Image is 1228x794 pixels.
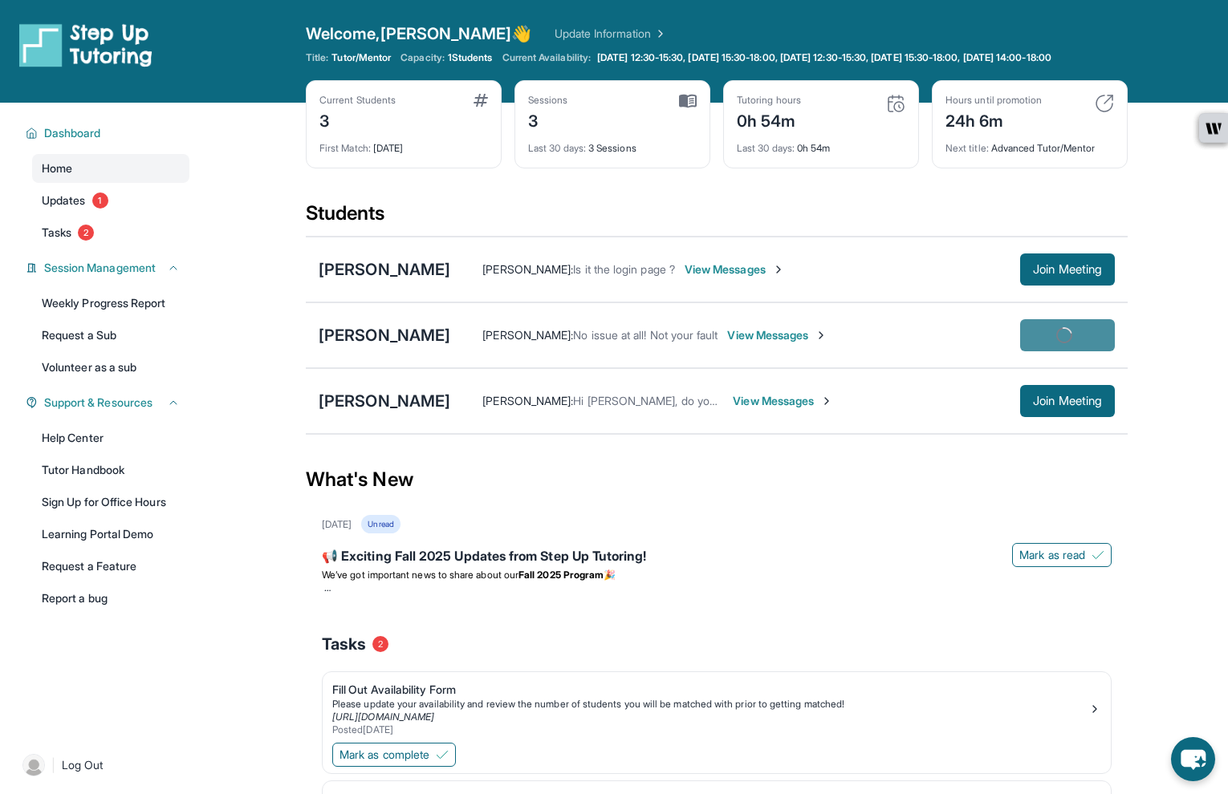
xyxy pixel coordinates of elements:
[886,94,905,113] img: card
[306,201,1128,236] div: Students
[594,51,1055,64] a: [DATE] 12:30-15:30, [DATE] 15:30-18:00, [DATE] 12:30-15:30, [DATE] 15:30-18:00, [DATE] 14:00-18:00
[92,192,108,209] span: 1
[528,132,697,155] div: 3 Sessions
[474,94,488,107] img: card
[528,107,568,132] div: 3
[772,263,785,276] img: Chevron-Right
[78,225,94,241] span: 2
[44,260,156,276] span: Session Management
[322,569,518,581] span: We’ve got important news to share about our
[436,748,449,761] img: Mark as complete
[733,393,833,409] span: View Messages
[482,262,573,276] span: [PERSON_NAME] :
[679,94,697,108] img: card
[573,262,675,276] span: Is it the login page ?
[42,225,71,241] span: Tasks
[1095,94,1114,113] img: card
[306,444,1128,515] div: What's New
[945,142,989,154] span: Next title :
[306,51,328,64] span: Title:
[737,132,905,155] div: 0h 54m
[555,26,667,42] a: Update Information
[22,754,45,776] img: user-img
[604,569,616,581] span: 🎉
[44,125,101,141] span: Dashboard
[322,633,366,655] span: Tasks
[322,518,352,531] div: [DATE]
[361,515,400,533] div: Unread
[32,218,189,247] a: Tasks2
[331,51,391,64] span: Tutor/Mentor
[528,94,568,107] div: Sessions
[945,107,1042,132] div: 24h 6m
[319,390,450,412] div: [PERSON_NAME]
[38,125,180,141] button: Dashboard
[1020,253,1115,286] button: Join Meeting
[51,756,55,775] span: |
[1033,396,1102,406] span: Join Meeting
[1033,265,1102,274] span: Join Meeting
[1092,549,1104,561] img: Mark as read
[44,395,152,411] span: Support & Resources
[332,698,1088,711] div: Please update your availability and review the number of students you will be matched with prior ...
[38,395,180,411] button: Support & Resources
[32,289,189,318] a: Weekly Progress Report
[32,456,189,484] a: Tutor Handbook
[62,757,104,773] span: Log Out
[482,394,573,407] span: [PERSON_NAME] :
[32,321,189,350] a: Request a Sub
[1020,385,1115,417] button: Join Meeting
[597,51,1051,64] span: [DATE] 12:30-15:30, [DATE] 15:30-18:00, [DATE] 12:30-15:30, [DATE] 15:30-18:00, [DATE] 14:00-18:00
[651,26,667,42] img: Chevron Right
[820,395,833,407] img: Chevron-Right
[737,94,801,107] div: Tutoring hours
[737,142,795,154] span: Last 30 days :
[306,22,532,45] span: Welcome, [PERSON_NAME] 👋
[332,743,456,767] button: Mark as complete
[323,672,1111,739] a: Fill Out Availability FormPlease update your availability and review the number of students you w...
[528,142,586,154] span: Last 30 days :
[32,353,189,382] a: Volunteer as a sub
[1019,547,1085,563] span: Mark as read
[319,142,371,154] span: First Match :
[340,747,429,763] span: Mark as complete
[32,488,189,517] a: Sign Up for Office Hours
[518,569,604,581] strong: Fall 2025 Program
[332,682,1088,698] div: Fill Out Availability Form
[319,107,396,132] div: 3
[42,192,86,209] span: Updates
[815,329,827,342] img: Chevron-Right
[32,552,189,581] a: Request a Feature
[19,22,152,67] img: logo
[945,94,1042,107] div: Hours until promotion
[32,584,189,613] a: Report a bug
[16,747,189,783] a: |Log Out
[372,636,388,652] span: 2
[482,328,573,342] span: [PERSON_NAME] :
[319,94,396,107] div: Current Students
[502,51,591,64] span: Current Availability:
[319,258,450,281] div: [PERSON_NAME]
[319,132,488,155] div: [DATE]
[332,723,1088,736] div: Posted [DATE]
[42,160,72,176] span: Home
[1171,737,1215,781] button: chat-button
[727,327,827,343] span: View Messages
[322,546,1112,569] div: 📢 Exciting Fall 2025 Updates from Step Up Tutoring!
[1012,543,1112,567] button: Mark as read
[32,186,189,215] a: Updates1
[401,51,445,64] span: Capacity:
[38,260,180,276] button: Session Management
[685,261,785,277] span: View Messages
[448,51,493,64] span: 1 Students
[573,328,718,342] span: No issue at all! Not your fault
[32,423,189,452] a: Help Center
[737,107,801,132] div: 0h 54m
[319,324,450,346] div: [PERSON_NAME]
[32,154,189,183] a: Home
[32,520,189,549] a: Learning Portal Demo
[945,132,1114,155] div: Advanced Tutor/Mentor
[332,711,434,723] a: [URL][DOMAIN_NAME]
